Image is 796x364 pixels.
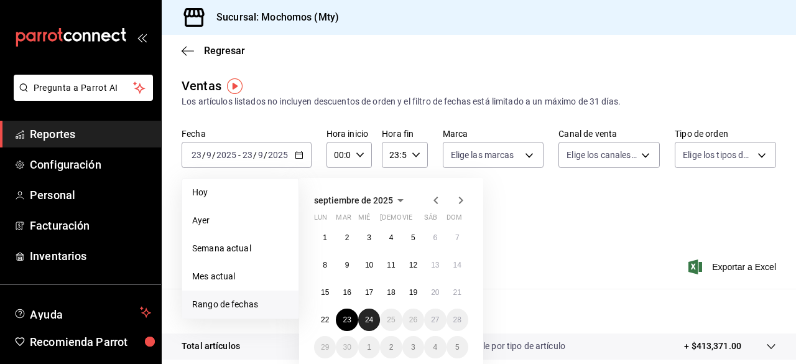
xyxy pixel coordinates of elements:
abbr: 28 de septiembre de 2025 [453,315,461,324]
label: Hora inicio [326,129,372,138]
abbr: 6 de septiembre de 2025 [433,233,437,242]
label: Canal de venta [558,129,660,138]
input: ---- [267,150,289,160]
abbr: 5 de octubre de 2025 [455,343,460,352]
button: 10 de septiembre de 2025 [358,254,380,276]
span: Rango de fechas [192,298,289,311]
button: 5 de septiembre de 2025 [402,226,424,249]
abbr: 11 de septiembre de 2025 [387,261,395,269]
abbr: 17 de septiembre de 2025 [365,288,373,297]
span: Exportar a Excel [691,259,776,274]
button: 16 de septiembre de 2025 [336,281,358,304]
label: Tipo de orden [675,129,776,138]
button: 20 de septiembre de 2025 [424,281,446,304]
label: Hora fin [382,129,427,138]
span: / [253,150,257,160]
button: 7 de septiembre de 2025 [447,226,468,249]
abbr: 3 de septiembre de 2025 [367,233,371,242]
button: 30 de septiembre de 2025 [336,336,358,358]
p: Total artículos [182,340,240,353]
abbr: 22 de septiembre de 2025 [321,315,329,324]
abbr: 19 de septiembre de 2025 [409,288,417,297]
button: 15 de septiembre de 2025 [314,281,336,304]
button: 12 de septiembre de 2025 [402,254,424,276]
span: Mes actual [192,270,289,283]
abbr: 13 de septiembre de 2025 [431,261,439,269]
button: 24 de septiembre de 2025 [358,309,380,331]
span: Elige los canales de venta [567,149,637,161]
label: Fecha [182,129,312,138]
span: Configuración [30,156,151,173]
abbr: 21 de septiembre de 2025 [453,288,461,297]
button: 11 de septiembre de 2025 [380,254,402,276]
span: Elige los tipos de orden [683,149,753,161]
input: -- [242,150,253,160]
abbr: 27 de septiembre de 2025 [431,315,439,324]
abbr: 18 de septiembre de 2025 [387,288,395,297]
button: 29 de septiembre de 2025 [314,336,336,358]
button: 6 de septiembre de 2025 [424,226,446,249]
span: Regresar [204,45,245,57]
abbr: 12 de septiembre de 2025 [409,261,417,269]
abbr: 24 de septiembre de 2025 [365,315,373,324]
span: septiembre de 2025 [314,195,393,205]
button: 13 de septiembre de 2025 [424,254,446,276]
span: Reportes [30,126,151,142]
img: Tooltip marker [227,78,243,94]
abbr: domingo [447,213,462,226]
abbr: 15 de septiembre de 2025 [321,288,329,297]
abbr: 23 de septiembre de 2025 [343,315,351,324]
abbr: martes [336,213,351,226]
span: Facturación [30,217,151,234]
button: 2 de octubre de 2025 [380,336,402,358]
button: septiembre de 2025 [314,193,408,208]
abbr: 29 de septiembre de 2025 [321,343,329,352]
span: - [238,150,241,160]
button: Pregunta a Parrot AI [14,75,153,101]
button: open_drawer_menu [137,32,147,42]
button: 26 de septiembre de 2025 [402,309,424,331]
abbr: viernes [402,213,412,226]
span: Pregunta a Parrot AI [34,82,134,95]
button: 1 de octubre de 2025 [358,336,380,358]
span: Ayer [192,214,289,227]
abbr: 26 de septiembre de 2025 [409,315,417,324]
input: -- [257,150,264,160]
button: 2 de septiembre de 2025 [336,226,358,249]
abbr: 1 de septiembre de 2025 [323,233,327,242]
button: 9 de septiembre de 2025 [336,254,358,276]
abbr: 2 de septiembre de 2025 [345,233,349,242]
input: -- [206,150,212,160]
button: 4 de octubre de 2025 [424,336,446,358]
abbr: 4 de octubre de 2025 [433,343,437,352]
input: -- [191,150,202,160]
span: Ayuda [30,305,135,320]
button: Regresar [182,45,245,57]
abbr: 25 de septiembre de 2025 [387,315,395,324]
abbr: 2 de octubre de 2025 [389,343,394,352]
a: Pregunta a Parrot AI [9,90,153,103]
abbr: miércoles [358,213,370,226]
button: 17 de septiembre de 2025 [358,281,380,304]
abbr: 8 de septiembre de 2025 [323,261,327,269]
button: 8 de septiembre de 2025 [314,254,336,276]
abbr: sábado [424,213,437,226]
abbr: 14 de septiembre de 2025 [453,261,461,269]
abbr: jueves [380,213,453,226]
button: 4 de septiembre de 2025 [380,226,402,249]
button: 28 de septiembre de 2025 [447,309,468,331]
span: Personal [30,187,151,203]
button: 18 de septiembre de 2025 [380,281,402,304]
div: Ventas [182,77,221,95]
abbr: 10 de septiembre de 2025 [365,261,373,269]
span: / [212,150,216,160]
button: 21 de septiembre de 2025 [447,281,468,304]
abbr: lunes [314,213,327,226]
span: Elige las marcas [451,149,514,161]
abbr: 20 de septiembre de 2025 [431,288,439,297]
button: 27 de septiembre de 2025 [424,309,446,331]
abbr: 7 de septiembre de 2025 [455,233,460,242]
button: 3 de septiembre de 2025 [358,226,380,249]
label: Marca [443,129,544,138]
span: Hoy [192,186,289,199]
